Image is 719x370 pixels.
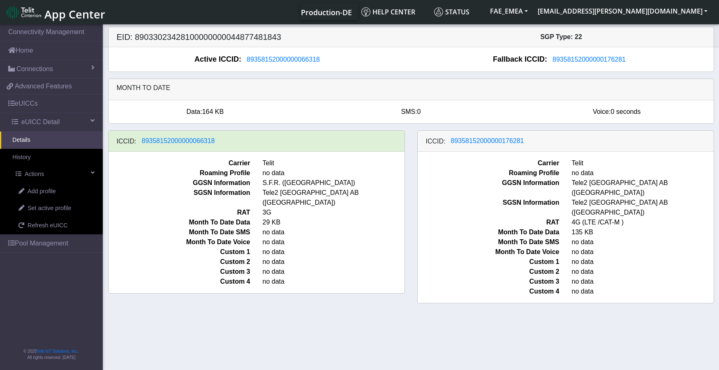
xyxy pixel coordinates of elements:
[426,137,446,145] h6: ICCID:
[102,178,257,188] span: GGSN Information
[434,7,469,16] span: Status
[301,7,352,17] span: Production-DE
[102,158,257,168] span: Carrier
[485,4,533,18] button: FAE_EMEA
[412,178,566,198] span: GGSN Information
[6,183,103,200] a: Add profile
[28,204,71,213] span: Set active profile
[117,84,705,92] h6: Month to date
[202,108,224,115] span: 164 KB
[257,237,411,247] span: no data
[412,237,566,247] span: Month To Date SMS
[6,200,103,217] a: Set active profile
[194,54,241,65] span: Active ICCID:
[3,113,103,131] a: eUICC Detail
[102,188,257,208] span: SGSN Information
[361,7,415,16] span: Help center
[44,7,105,22] span: App Center
[401,108,417,115] span: SMS:
[257,188,411,208] span: Tele2 [GEOGRAPHIC_DATA] AB ([GEOGRAPHIC_DATA])
[102,217,257,227] span: Month To Date Data
[446,136,529,146] button: 89358152000000176281
[434,7,443,16] img: status.svg
[257,227,411,237] span: no data
[136,136,220,146] button: 89358152000000066318
[102,247,257,257] span: Custom 1
[257,217,411,227] span: 29 KB
[25,170,44,179] span: Actions
[417,108,421,115] span: 0
[257,158,411,168] span: Telit
[358,4,431,20] a: Help center
[28,187,56,196] span: Add profile
[412,227,566,237] span: Month To Date Data
[15,81,72,91] span: Advanced Features
[37,349,78,354] a: Telit IoT Solutions, Inc.
[451,137,524,144] span: 89358152000000176281
[540,33,582,40] span: SGP Type: 22
[593,108,611,115] span: Voice:
[7,3,104,21] a: App Center
[186,108,202,115] span: Data:
[257,178,411,188] span: S.F.R. ([GEOGRAPHIC_DATA])
[3,166,103,183] a: Actions
[142,137,215,144] span: 89358152000000066318
[21,117,60,127] span: eUICC Detail
[111,32,411,42] h5: EID: 89033023428100000000044877481843
[412,217,566,227] span: RAT
[247,56,320,63] span: 89358152000000066318
[102,237,257,247] span: Month To Date Voice
[493,54,547,65] span: Fallback ICCID:
[102,168,257,178] span: Roaming Profile
[257,168,411,178] span: no data
[257,247,411,257] span: no data
[431,4,485,20] a: Status
[412,168,566,178] span: Roaming Profile
[117,137,136,145] h6: ICCID:
[553,56,626,63] span: 89358152000000176281
[6,217,103,234] a: Refresh eUICC
[257,277,411,287] span: no data
[257,208,411,217] span: 3G
[102,267,257,277] span: Custom 3
[241,54,325,65] button: 89358152000000066318
[412,277,566,287] span: Custom 3
[102,208,257,217] span: RAT
[28,221,68,230] span: Refresh eUICC
[102,277,257,287] span: Custom 4
[16,64,53,74] span: Connections
[412,287,566,296] span: Custom 4
[102,257,257,267] span: Custom 2
[412,247,566,257] span: Month To Date Voice
[361,7,370,16] img: knowledge.svg
[7,6,41,19] img: logo-telit-cinterion-gw-new.png
[257,257,411,267] span: no data
[412,257,566,267] span: Custom 1
[301,4,351,20] a: Your current platform instance
[610,108,640,115] span: 0 seconds
[412,267,566,277] span: Custom 2
[412,158,566,168] span: Carrier
[533,4,712,18] button: [EMAIL_ADDRESS][PERSON_NAME][DOMAIN_NAME]
[102,227,257,237] span: Month To Date SMS
[547,54,631,65] button: 89358152000000176281
[257,267,411,277] span: no data
[412,198,566,217] span: SGSN Information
